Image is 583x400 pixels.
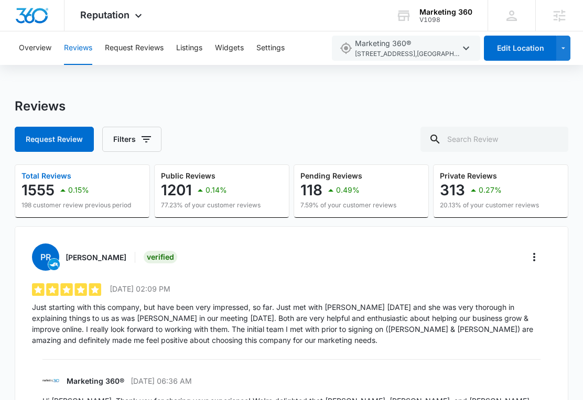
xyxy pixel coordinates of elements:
p: 0.27% [479,186,502,194]
h1: Reviews [15,98,66,114]
p: Total Reviews [21,172,131,180]
p: 77.23% of your customer reviews [161,201,261,210]
p: 20.13% of your customer reviews [440,201,539,210]
button: More [526,249,543,265]
button: Request Review [15,127,94,152]
div: account name [419,8,472,16]
p: Just starting with this company, but have been very impressed, so far. Just met with [PERSON_NAME... [32,302,551,346]
p: [DATE] 06:36 AM [131,375,192,386]
input: Search Review [420,127,568,152]
button: Widgets [215,31,244,65]
button: Overview [19,31,51,65]
p: 0.49% [336,186,360,194]
button: Marketing 360®[STREET_ADDRESS],[GEOGRAPHIC_DATA][PERSON_NAME],CO [332,36,480,61]
button: Reviews [64,31,92,65]
button: Edit Location [484,36,556,61]
img: product-trl.v2.svg [48,259,60,270]
button: Filters [102,127,161,152]
h3: [PERSON_NAME] [66,252,126,263]
span: Reputation [80,9,129,20]
p: Public Reviews [161,172,261,180]
p: 1555 [21,182,55,198]
img: Marketing 360® [42,372,59,389]
div: Verified [144,251,177,263]
h4: Marketing 360® [67,375,124,386]
p: [DATE] 02:09 PM [110,283,170,294]
p: Private Reviews [440,172,539,180]
button: Request Reviews [105,31,164,65]
span: [STREET_ADDRESS] , [GEOGRAPHIC_DATA][PERSON_NAME] , CO [355,49,460,59]
button: Settings [256,31,285,65]
p: 7.59% of your customer reviews [300,201,396,210]
p: 198 customer review previous period [21,201,131,210]
p: 118 [300,182,322,198]
p: 313 [440,182,465,198]
span: Marketing 360® [355,38,460,59]
button: Listings [176,31,202,65]
p: Pending Reviews [300,172,396,180]
p: 0.14% [206,186,227,194]
p: 0.15% [68,186,89,194]
p: 1201 [161,182,192,198]
span: PR [32,243,59,271]
div: account id [419,16,472,24]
